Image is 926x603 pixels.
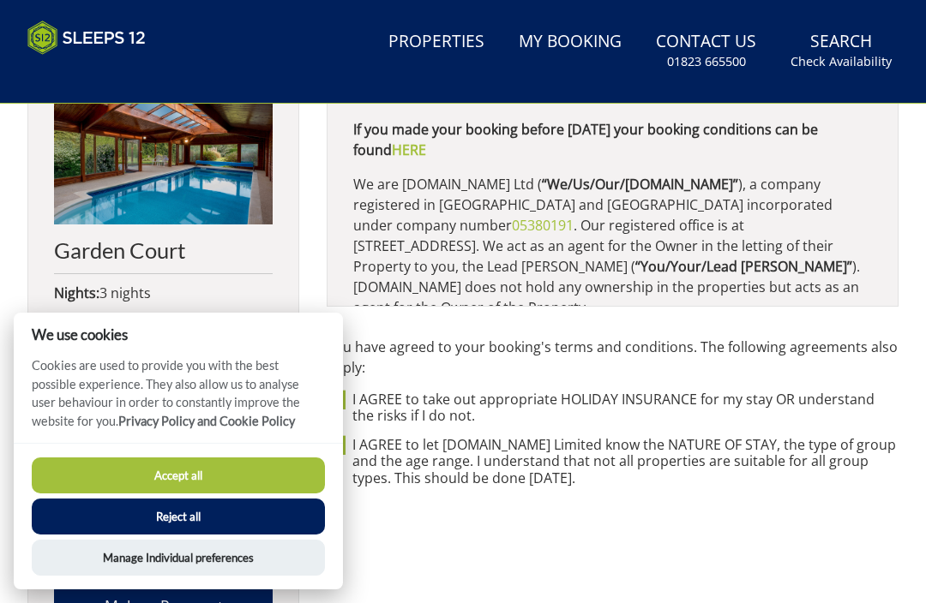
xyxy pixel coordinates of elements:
label: I AGREE to take out appropriate HOLIDAY INSURANCE for my stay OR understand the risks if I do not. [352,391,899,424]
a: 05380191 [512,216,574,235]
a: Privacy Policy and Cookie Policy [118,414,295,428]
strong: If you made your booking before [DATE] your booking conditions can be found [353,120,818,159]
a: SearchCheck Availability [784,23,899,79]
a: Contact Us01823 665500 [649,23,763,79]
h2: We use cookies [14,326,343,343]
label: I AGREE to let [DOMAIN_NAME] Limited know the NATURE OF STAY, the type of group and the age range... [352,437,899,487]
a: Garden Court [54,84,273,262]
button: Accept all [32,457,325,493]
p: Cookies are used to provide you with the best possible experience. They also allow us to analyse ... [14,356,343,443]
img: An image of 'Garden Court' [54,84,273,224]
small: 01823 665500 [667,53,746,70]
strong: “We/Us/Our/[DOMAIN_NAME]” [542,175,738,194]
p: You have agreed to your booking's terms and conditions. The following agreements also apply: [327,337,899,378]
p: 3 nights [54,283,273,303]
h2: Garden Court [54,238,273,262]
strong: “You/Your/Lead [PERSON_NAME]” [635,257,852,276]
a: Properties [382,23,491,62]
img: Sleeps 12 [27,21,146,55]
small: Check Availability [791,53,892,70]
iframe: Customer reviews powered by Trustpilot [19,65,199,80]
a: HERE [392,140,426,159]
a: My Booking [512,23,628,62]
button: Manage Individual preferences [32,540,325,576]
strong: Nights: [54,284,99,302]
p: We are [DOMAIN_NAME] Ltd ( ), a company registered in [GEOGRAPHIC_DATA] and [GEOGRAPHIC_DATA] inc... [353,174,872,318]
button: Reject all [32,499,325,534]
